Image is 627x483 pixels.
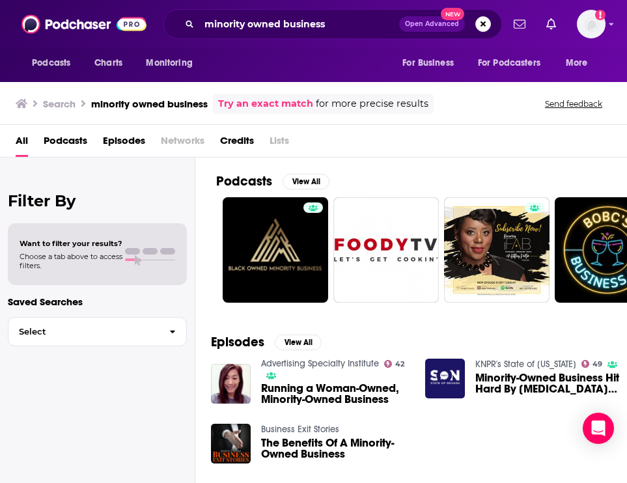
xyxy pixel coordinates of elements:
[261,383,410,405] a: Running a Woman-Owned, Minority-Owned Business
[44,130,87,157] a: Podcasts
[541,98,606,109] button: Send feedback
[32,54,70,72] span: Podcasts
[146,54,192,72] span: Monitoring
[8,296,187,308] p: Saved Searches
[20,239,122,248] span: Want to filter your results?
[395,361,404,367] span: 42
[199,14,399,34] input: Search podcasts, credits, & more...
[577,10,606,38] span: Logged in as hbgcommunications
[261,424,339,435] a: Business Exit Stories
[541,13,561,35] a: Show notifications dropdown
[43,98,76,110] h3: Search
[23,51,87,76] button: open menu
[275,335,322,350] button: View All
[94,54,122,72] span: Charts
[577,10,606,38] button: Show profile menu
[21,12,146,36] img: Podchaser - Follow, Share and Rate Podcasts
[425,359,465,398] img: Minority-Owned Business Hit Hard By Coronavirus Shutdown
[220,130,254,157] a: Credits
[478,54,540,72] span: For Podcasters
[469,51,559,76] button: open menu
[103,130,145,157] a: Episodes
[581,360,603,368] a: 49
[8,191,187,210] h2: Filter By
[509,13,531,35] a: Show notifications dropdown
[475,372,624,394] a: Minority-Owned Business Hit Hard By Coronavirus Shutdown
[577,10,606,38] img: User Profile
[595,10,606,20] svg: Add a profile image
[218,96,313,111] a: Try an exact match
[216,173,272,189] h2: Podcasts
[16,130,28,157] a: All
[592,361,602,367] span: 49
[163,9,502,39] div: Search podcasts, credits, & more...
[384,360,405,368] a: 42
[91,98,208,110] h3: minority owned business
[86,51,130,76] a: Charts
[475,372,624,394] span: Minority-Owned Business Hit Hard By [MEDICAL_DATA] Shutdown
[557,51,604,76] button: open menu
[399,16,465,32] button: Open AdvancedNew
[566,54,588,72] span: More
[405,21,459,27] span: Open Advanced
[316,96,428,111] span: for more precise results
[211,334,322,350] a: EpisodesView All
[270,130,289,157] span: Lists
[8,327,159,336] span: Select
[583,413,614,444] div: Open Intercom Messenger
[402,54,454,72] span: For Business
[137,51,209,76] button: open menu
[475,359,576,370] a: KNPR's State of Nevada
[393,51,470,76] button: open menu
[261,437,410,460] a: The Benefits Of A Minority-Owned​ Business
[216,173,329,189] a: PodcastsView All
[211,364,251,404] img: Running a Woman-Owned, Minority-Owned Business
[211,424,251,463] img: The Benefits Of A Minority-Owned​ Business
[283,174,329,189] button: View All
[261,358,379,369] a: Advertising Specialty Institute
[441,8,464,20] span: New
[211,334,264,350] h2: Episodes
[8,317,187,346] button: Select
[161,130,204,157] span: Networks
[20,252,122,270] span: Choose a tab above to access filters.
